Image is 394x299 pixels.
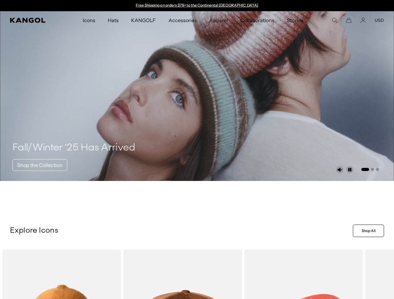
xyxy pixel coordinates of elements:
button: Cart [346,17,352,23]
div: 1 of 2 [133,3,261,8]
span: Accessories [169,11,197,29]
a: Shop All [353,225,384,237]
button: Pause [346,166,354,173]
a: Stories [281,11,309,29]
p: Explore Icons [10,226,350,235]
h4: Fall/Winter ‘25 Has Arrived [12,142,135,154]
span: KANGOLF [131,11,156,29]
a: Account [360,17,366,23]
button: Go to slide 1 [361,168,369,171]
button: Go to slide 2 [371,168,374,171]
a: Apparel [203,11,234,29]
a: KANGOLF [125,11,162,29]
span: Stories [287,11,303,29]
button: USD [375,17,384,23]
a: Accessories [162,11,203,29]
button: Unmute [336,166,344,173]
a: Collaborations [234,11,281,29]
span: Hats [108,11,119,29]
div: Announcement [133,3,261,8]
span: Apparel [209,11,228,29]
a: Kangol [10,18,55,23]
a: Icons [77,11,102,29]
a: Free Shipping on orders $79+ to the Continental [GEOGRAPHIC_DATA] [136,3,258,7]
a: Hats [102,11,125,29]
span: Icons [83,11,95,29]
summary: Search here [332,17,337,23]
button: Go to slide 3 [376,168,379,171]
slideshow-component: Announcement bar [133,3,261,8]
a: Shop the Collection [12,159,67,171]
span: Collaborations [240,11,274,29]
ul: Select a slide to show [361,167,379,172]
